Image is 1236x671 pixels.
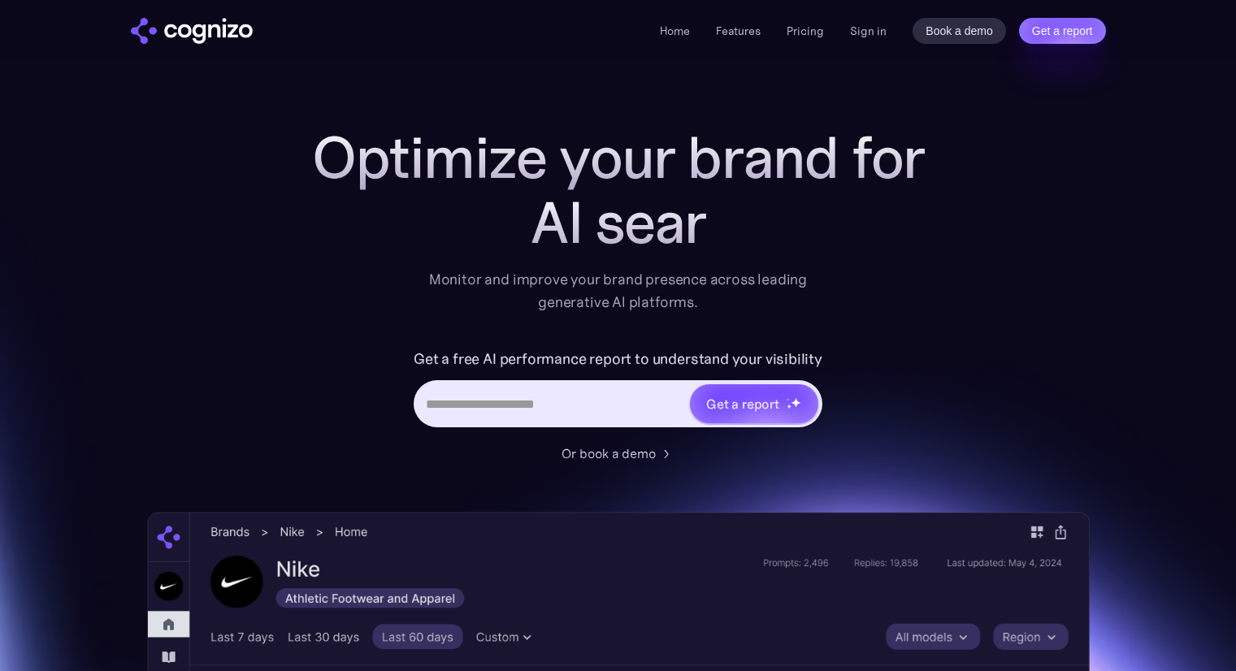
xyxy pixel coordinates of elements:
div: AI sear [293,190,943,255]
a: Get a reportstarstarstar [688,383,820,425]
a: home [131,18,253,44]
img: star [787,404,792,409]
img: star [787,398,789,400]
img: star [791,397,801,408]
div: Or book a demo [562,444,656,463]
a: Or book a demo [562,444,675,463]
a: Book a demo [913,18,1006,44]
a: Home [660,24,690,38]
form: Hero URL Input Form [414,346,822,435]
label: Get a free AI performance report to understand your visibility [414,346,822,372]
div: Monitor and improve your brand presence across leading generative AI platforms. [419,268,818,314]
a: Get a report [1019,18,1106,44]
a: Sign in [850,21,887,41]
h1: Optimize your brand for [293,125,943,190]
a: Pricing [787,24,824,38]
img: cognizo logo [131,18,253,44]
a: Features [716,24,761,38]
div: Get a report [706,394,779,413]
